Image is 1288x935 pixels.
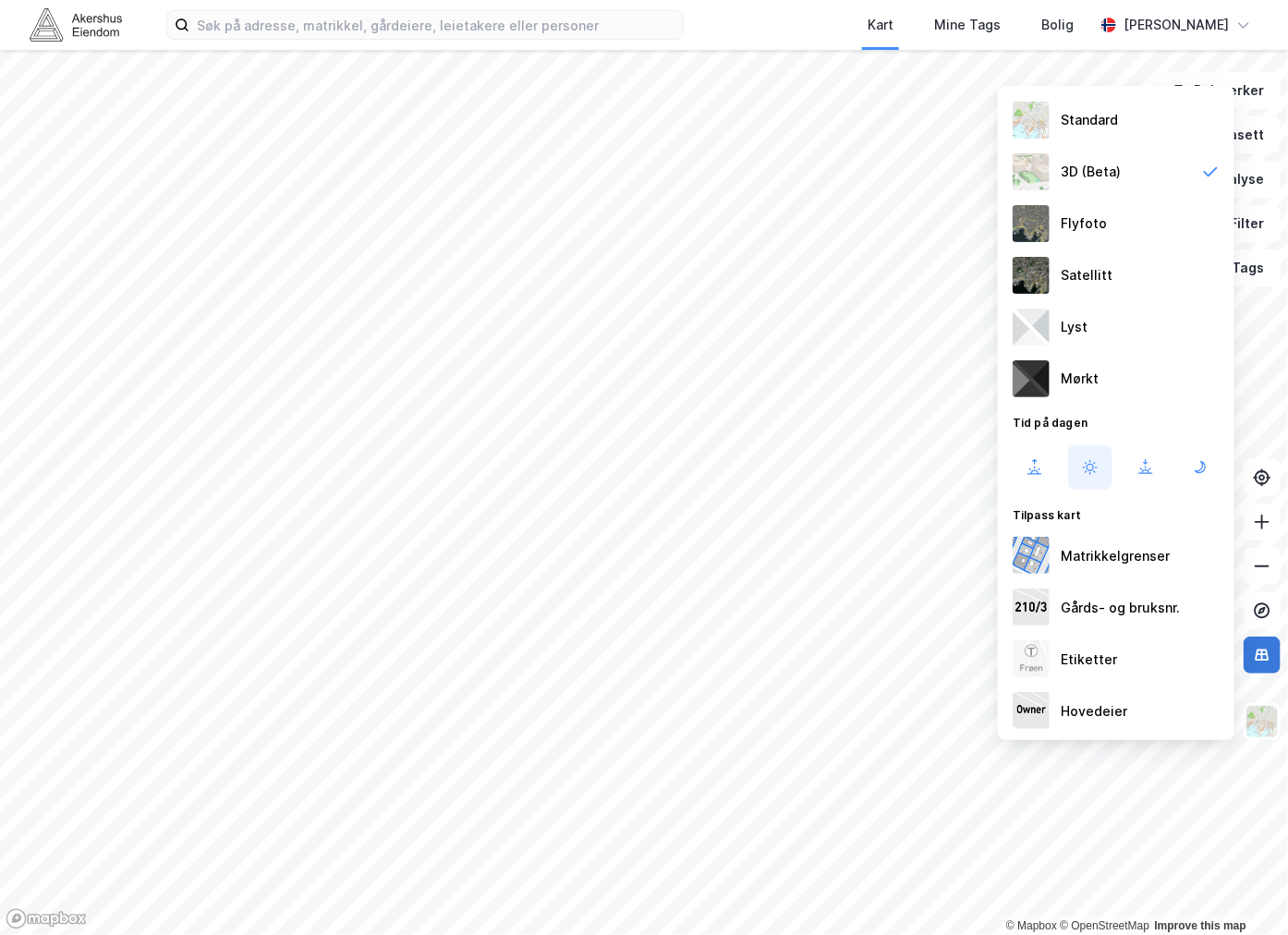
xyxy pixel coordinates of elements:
div: Bolig [1041,14,1074,36]
div: Tilpass kart [998,497,1234,530]
div: Lyst [1061,316,1088,338]
div: 3D (Beta) [1061,161,1121,183]
div: Kontrollprogram for chat [1196,846,1288,935]
div: Tid på dagen [998,405,1234,438]
button: Filter [1192,205,1281,242]
img: cadastreKeys.547ab17ec502f5a4ef2b.jpeg [1013,589,1050,625]
img: cadastreBorders.cfe08de4b5ddd52a10de.jpeg [1013,537,1050,574]
img: Z [1013,640,1050,677]
button: Tags [1195,249,1281,286]
a: OpenStreetMap [1060,919,1149,932]
div: [PERSON_NAME] [1124,14,1229,36]
div: Kart [868,14,893,36]
a: Mapbox [1006,919,1057,932]
button: Bokmerker [1156,72,1281,109]
div: Matrikkelgrenser [1061,545,1170,567]
img: Z [1013,102,1050,139]
img: akershus-eiendom-logo.9091f326c980b4bce74ccdd9f866810c.svg [30,8,122,41]
img: Z [1013,205,1050,242]
a: Improve this map [1155,919,1246,932]
div: Gårds- og bruksnr. [1061,597,1180,619]
div: Satellitt [1061,264,1112,286]
img: Z [1013,153,1050,190]
img: luj3wr1y2y3+OchiMxRmMxRlscgabnMEmZ7DJGWxyBpucwSZnsMkZbHIGm5zBJmewyRlscgabnMEmZ7DJGWxyBpucwSZnsMkZ... [1013,309,1050,346]
div: Mine Tags [934,14,1001,36]
img: Z [1245,704,1280,739]
iframe: Chat Widget [1196,846,1288,935]
div: Standard [1061,109,1118,131]
input: Søk på adresse, matrikkel, gårdeiere, leietakere eller personer [189,11,683,39]
img: 9k= [1013,257,1050,294]
div: Flyfoto [1061,212,1107,235]
div: Etiketter [1061,649,1117,671]
img: majorOwner.b5e170eddb5c04bfeeff.jpeg [1013,692,1050,729]
div: Mørkt [1061,368,1099,390]
a: Mapbox homepage [6,908,87,929]
img: nCdM7BzjoCAAAAAElFTkSuQmCC [1013,360,1050,397]
div: Hovedeier [1061,700,1127,722]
